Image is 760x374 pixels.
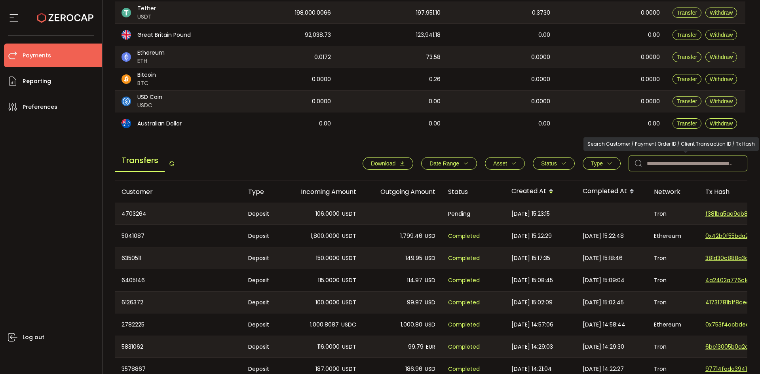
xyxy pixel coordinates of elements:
span: 0.3730 [532,8,550,17]
img: eth_portfolio.svg [122,52,131,62]
div: Ethereum [648,313,699,336]
span: [DATE] 14:57:06 [511,320,553,329]
iframe: Chat Widget [720,336,760,374]
span: [DATE] 15:23:15 [511,209,550,218]
button: Transfer [673,74,702,84]
span: 73.58 [426,53,441,62]
span: [DATE] 14:21:04 [511,365,552,374]
span: 0.0000 [312,75,331,84]
span: 1,799.46 [400,232,422,241]
span: Withdraw [710,98,733,104]
div: Completed At [576,185,648,198]
div: 4703264 [115,203,242,224]
span: USD [425,298,435,307]
div: Incoming Amount [283,187,363,196]
img: usdt_portfolio.svg [122,8,131,17]
span: USDT [342,342,356,351]
span: 0.00 [538,30,550,40]
span: 106.0000 [315,209,340,218]
span: 0.00 [538,119,550,128]
span: 1,800.0000 [311,232,340,241]
span: [DATE] 15:18:46 [583,254,623,263]
span: 0.00 [429,119,441,128]
span: USD [425,320,435,329]
img: aud_portfolio.svg [122,119,131,128]
span: [DATE] 15:22:29 [511,232,552,241]
span: Withdraw [710,32,733,38]
span: [DATE] 15:22:48 [583,232,624,241]
div: 6126372 [115,292,242,313]
span: USDC [341,320,356,329]
span: USD [425,232,435,241]
span: [DATE] 15:02:45 [583,298,624,307]
span: Transfer [677,76,697,82]
span: USDT [342,254,356,263]
span: Completed [448,232,480,241]
div: Customer [115,187,242,196]
div: Deposit [242,292,283,313]
span: [DATE] 15:08:45 [511,276,553,285]
div: Tron [648,203,699,224]
span: 0.00 [429,97,441,106]
span: Completed [448,342,480,351]
span: 0.0000 [531,75,550,84]
span: 0.0172 [314,53,331,62]
span: [DATE] 15:02:09 [511,298,553,307]
span: USD [425,254,435,263]
span: Transfers [115,150,165,172]
span: 187.0000 [315,365,340,374]
button: Date Range [421,157,477,170]
span: 99.97 [407,298,422,307]
button: Transfer [673,8,702,18]
button: Transfer [673,118,702,129]
span: 186.96 [405,365,422,374]
span: USDC [137,101,162,110]
span: BTC [137,79,156,87]
div: Deposit [242,269,283,291]
span: 197,951.10 [416,8,441,17]
span: 114.97 [407,276,422,285]
span: 0.0000 [641,8,660,17]
span: 1,000.80 [401,320,422,329]
div: Deposit [242,225,283,247]
span: Withdraw [710,76,733,82]
span: Ethereum [137,49,165,57]
span: 149.95 [405,254,422,263]
span: Transfer [677,32,697,38]
button: Status [533,157,575,170]
span: Withdraw [710,9,733,16]
span: Transfer [677,120,697,127]
div: Tron [648,247,699,269]
span: Pending [448,209,470,218]
img: usdc_portfolio.svg [122,97,131,106]
button: Withdraw [705,96,737,106]
span: USDT [342,232,356,241]
button: Type [583,157,621,170]
span: Transfer [677,54,697,60]
span: Withdraw [710,54,733,60]
div: Tron [648,269,699,291]
span: 150.0000 [316,254,340,263]
span: 116.0000 [317,342,340,351]
div: 5831062 [115,336,242,357]
span: 0.0000 [641,75,660,84]
div: 5041087 [115,225,242,247]
span: Type [591,160,603,167]
span: [DATE] 15:17:35 [511,254,550,263]
span: 115.0000 [318,276,340,285]
div: Deposit [242,247,283,269]
span: Great Britain Pound [137,31,191,39]
span: Australian Dollar [137,120,182,128]
span: Transfer [677,98,697,104]
div: Status [442,187,505,196]
span: 123,941.18 [416,30,441,40]
span: [DATE] 15:09:04 [583,276,625,285]
span: 0.0000 [312,97,331,106]
span: [DATE] 14:29:30 [583,342,624,351]
button: Withdraw [705,8,737,18]
button: Withdraw [705,52,737,62]
div: Tron [648,336,699,357]
span: 99.79 [408,342,424,351]
div: Tron [648,292,699,313]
